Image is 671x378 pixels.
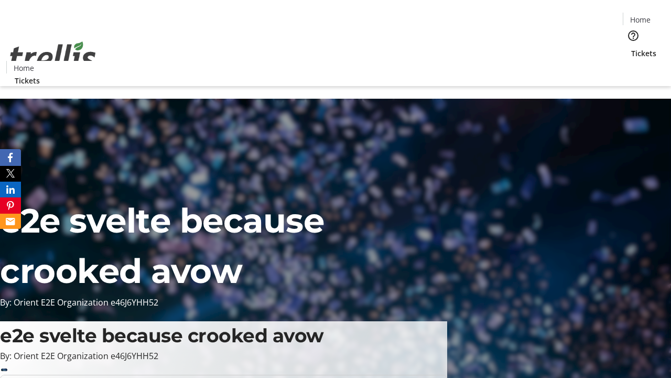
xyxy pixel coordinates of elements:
a: Home [7,62,40,73]
span: Tickets [15,75,40,86]
span: Home [14,62,34,73]
button: Cart [623,59,644,80]
a: Home [623,14,657,25]
span: Tickets [631,48,656,59]
button: Help [623,25,644,46]
a: Tickets [6,75,48,86]
span: Home [630,14,651,25]
a: Tickets [623,48,665,59]
img: Orient E2E Organization e46J6YHH52's Logo [6,30,100,82]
